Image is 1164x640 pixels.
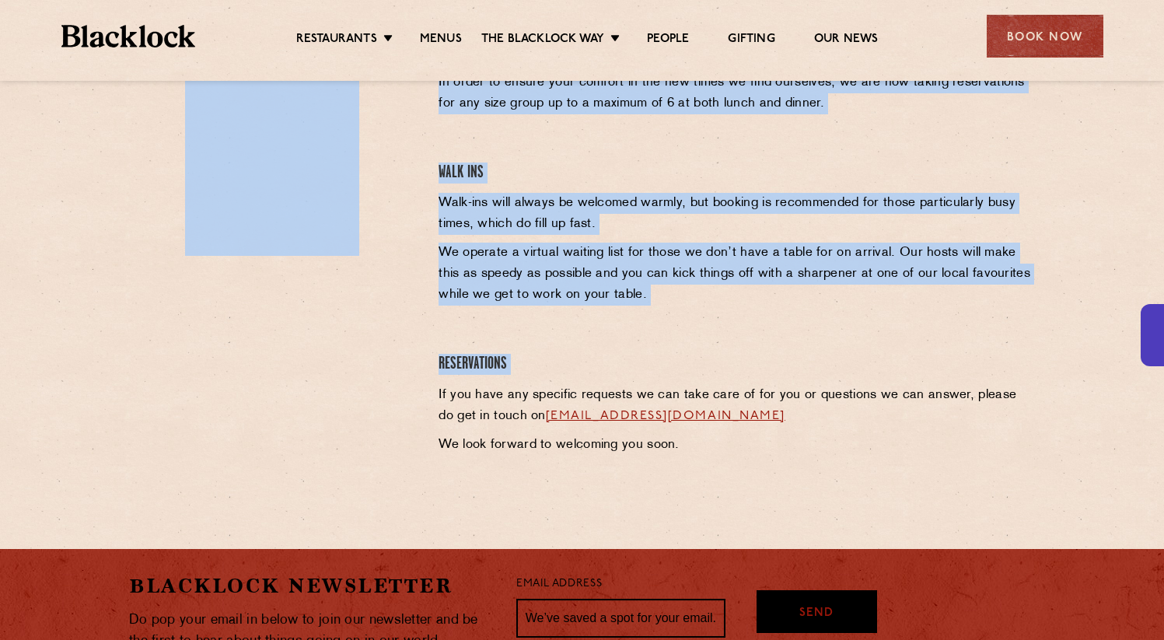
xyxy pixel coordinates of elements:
a: People [647,32,689,49]
a: Restaurants [296,32,377,49]
h4: Reservations [439,354,1035,375]
p: In order to ensure your comfort in the new times we find ourselves, we are now taking reservation... [439,72,1035,114]
a: [EMAIL_ADDRESS][DOMAIN_NAME] [546,410,785,422]
a: Gifting [728,32,774,49]
p: We look forward to welcoming you soon. [439,435,1035,456]
span: Send [799,605,834,623]
a: Menus [420,32,462,49]
p: Walk-ins will always be welcomed warmly, but booking is recommended for those particularly busy t... [439,193,1035,235]
iframe: OpenTable make booking widget [185,22,359,256]
a: The Blacklock Way [481,32,604,49]
p: We operate a virtual waiting list for those we don’t have a table for on arrival. Our hosts will ... [439,243,1035,306]
input: We’ve saved a spot for your email... [516,599,725,638]
img: BL_Textured_Logo-footer-cropped.svg [61,25,196,47]
h2: Blacklock Newsletter [129,572,493,600]
h4: Walk Ins [439,163,1035,184]
div: Book Now [987,15,1103,58]
a: Our News [814,32,879,49]
p: If you have any specific requests we can take care of for you or questions we can answer, please ... [439,385,1035,427]
label: Email Address [516,575,602,593]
